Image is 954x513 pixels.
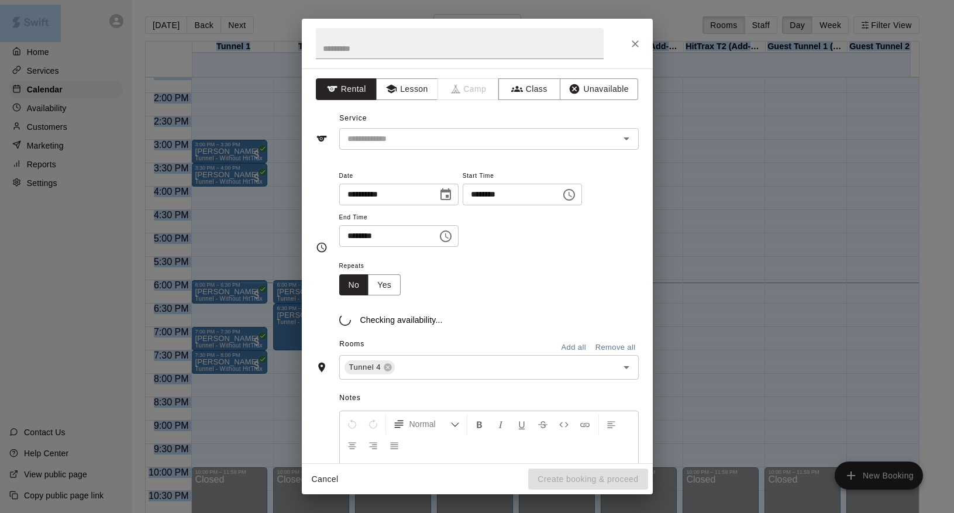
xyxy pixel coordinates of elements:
[554,414,574,435] button: Insert Code
[316,361,328,373] svg: Rooms
[491,414,511,435] button: Format Italics
[316,133,328,144] svg: Service
[339,274,401,296] div: outlined button group
[618,359,635,376] button: Open
[316,78,377,100] button: Rental
[601,414,621,435] button: Left Align
[339,168,459,184] span: Date
[339,274,369,296] button: No
[376,78,438,100] button: Lesson
[363,435,383,456] button: Right Align
[339,340,364,348] span: Rooms
[618,130,635,147] button: Open
[368,274,401,296] button: Yes
[470,414,490,435] button: Format Bold
[342,435,362,456] button: Center Align
[409,418,450,430] span: Normal
[306,469,344,490] button: Cancel
[339,210,459,226] span: End Time
[363,414,383,435] button: Redo
[593,339,639,357] button: Remove all
[388,414,464,435] button: Formatting Options
[360,314,443,326] p: Checking availability...
[339,389,638,408] span: Notes
[557,183,581,206] button: Choose time, selected time is 6:00 PM
[339,259,411,274] span: Repeats
[625,33,646,54] button: Close
[345,360,395,374] div: Tunnel 4
[345,361,386,373] span: Tunnel 4
[498,78,560,100] button: Class
[512,414,532,435] button: Format Underline
[555,339,593,357] button: Add all
[434,183,457,206] button: Choose date, selected date is Sep 11, 2025
[463,168,582,184] span: Start Time
[339,114,367,122] span: Service
[384,435,404,456] button: Justify Align
[560,78,638,100] button: Unavailable
[316,242,328,253] svg: Timing
[533,414,553,435] button: Format Strikethrough
[342,414,362,435] button: Undo
[434,225,457,248] button: Choose time, selected time is 6:30 PM
[575,414,595,435] button: Insert Link
[438,78,500,100] span: Camps can only be created in the Services page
